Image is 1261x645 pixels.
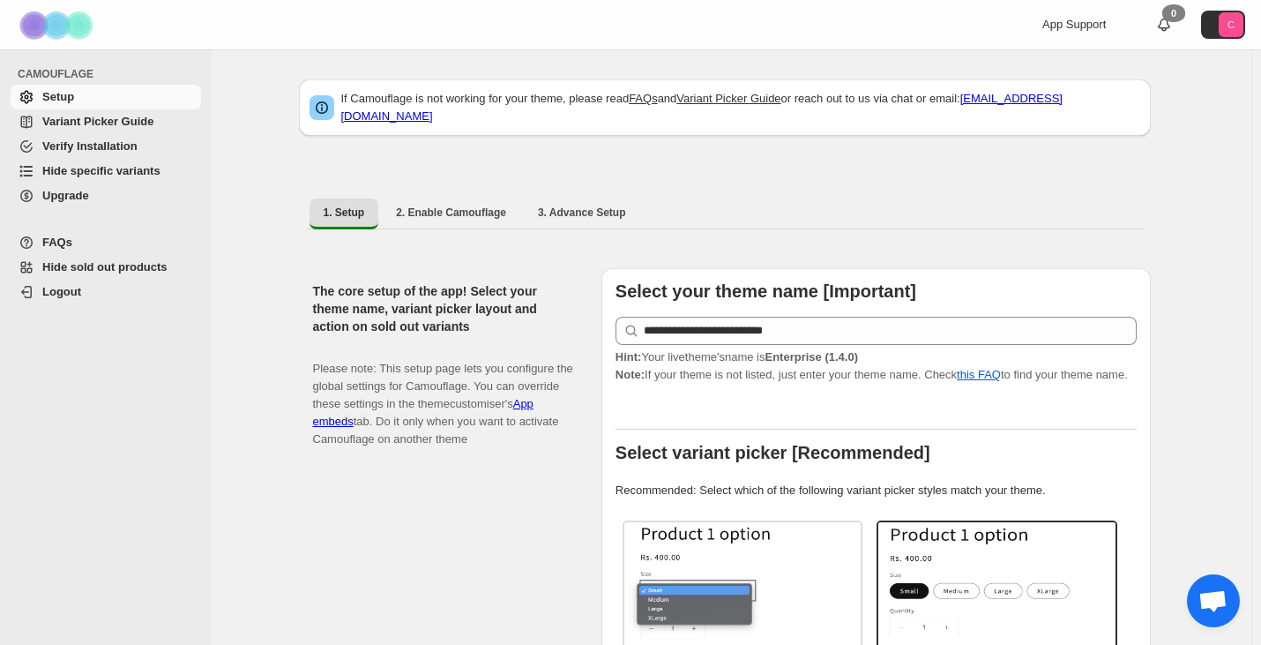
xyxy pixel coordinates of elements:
span: Logout [42,285,81,298]
span: Verify Installation [42,139,138,153]
span: 3. Advance Setup [538,206,626,220]
a: 0 [1155,16,1173,34]
a: FAQs [11,230,201,255]
p: If your theme is not listed, just enter your theme name. Check to find your theme name. [616,349,1137,384]
a: Hide specific variants [11,159,201,184]
div: 打開聊天 [1187,574,1240,627]
a: Variant Picker Guide [676,92,780,105]
img: Camouflage [14,1,102,49]
span: Hide sold out products [42,260,168,274]
span: Your live theme's name is [616,350,858,364]
strong: Hint: [616,350,642,364]
text: C [1227,19,1235,30]
strong: Enterprise (1.4.0) [765,350,858,364]
div: 0 [1162,4,1185,22]
strong: Note: [616,368,645,381]
p: If Camouflage is not working for your theme, please read and or reach out to us via chat or email: [341,90,1140,125]
span: Upgrade [42,189,89,202]
span: Hide specific variants [42,164,160,177]
a: Hide sold out products [11,255,201,280]
a: Verify Installation [11,134,201,159]
span: Avatar with initials C [1219,12,1243,37]
a: FAQs [629,92,658,105]
b: Select your theme name [Important] [616,281,916,301]
span: 1. Setup [324,206,365,220]
button: Avatar with initials C [1201,11,1245,39]
span: App Support [1042,18,1106,31]
span: 2. Enable Camouflage [396,206,506,220]
p: Recommended: Select which of the following variant picker styles match your theme. [616,482,1137,499]
p: Please note: This setup page lets you configure the global settings for Camouflage. You can overr... [313,342,573,448]
span: Variant Picker Guide [42,115,153,128]
a: Upgrade [11,184,201,208]
span: Setup [42,90,74,103]
a: Logout [11,280,201,304]
h2: The core setup of the app! Select your theme name, variant picker layout and action on sold out v... [313,282,573,335]
a: Variant Picker Guide [11,109,201,134]
a: this FAQ [957,368,1001,381]
b: Select variant picker [Recommended] [616,443,930,462]
span: FAQs [42,236,72,249]
span: CAMOUFLAGE [18,67,203,81]
a: Setup [11,85,201,109]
